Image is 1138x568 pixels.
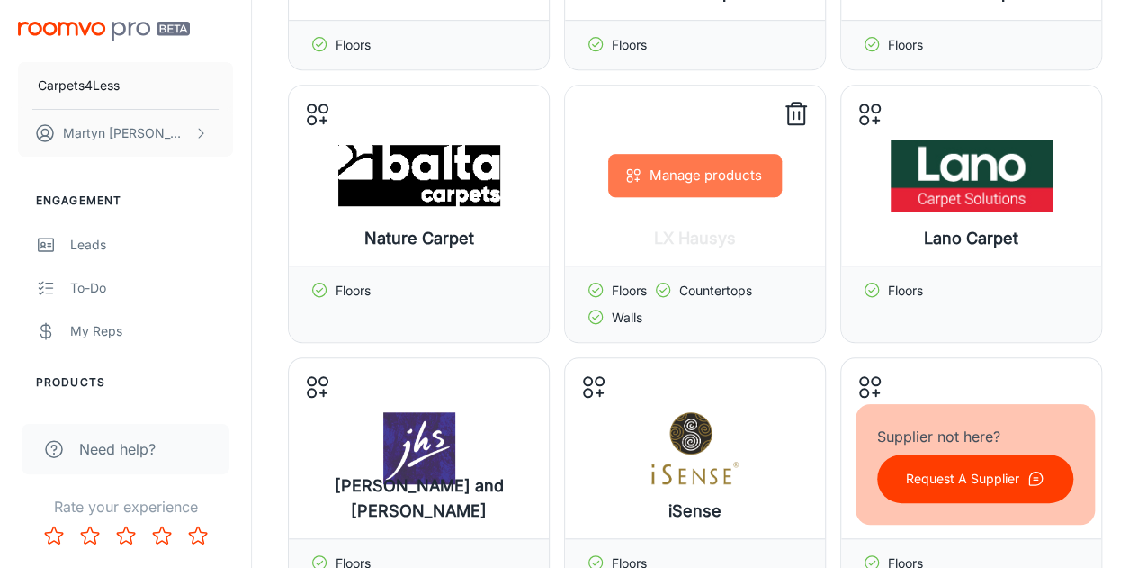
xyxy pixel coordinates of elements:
[63,123,190,143] p: Martyn [PERSON_NAME]
[877,426,1073,447] p: Supplier not here?
[679,281,752,301] p: Countertops
[14,496,237,518] p: Rate your experience
[877,455,1073,503] button: Request A Supplier
[70,278,233,298] div: To-do
[608,154,782,197] button: Manage products
[336,281,371,328] p: Floors
[336,35,371,55] p: Floors
[79,438,156,460] span: Need help?
[612,35,647,55] p: Floors
[18,22,190,41] img: Roomvo PRO Beta
[612,308,642,328] p: Walls
[18,62,233,109] button: Carpets4Less
[70,235,233,255] div: Leads
[888,281,923,328] p: Floors
[108,518,144,554] button: Rate 3 star
[612,281,647,301] p: Floors
[888,35,923,55] p: Floors
[144,518,180,554] button: Rate 4 star
[36,518,72,554] button: Rate 1 star
[38,76,120,95] p: Carpets4Less
[180,518,216,554] button: Rate 5 star
[906,469,1019,489] p: Request A Supplier
[70,321,233,341] div: My Reps
[18,110,233,157] button: Martyn [PERSON_NAME]
[72,518,108,554] button: Rate 2 star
